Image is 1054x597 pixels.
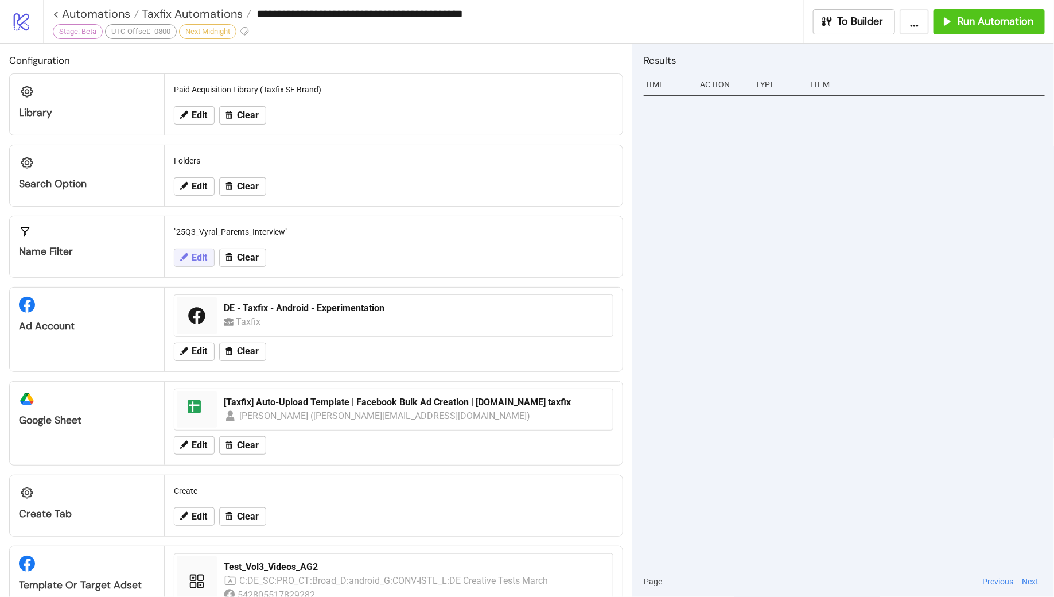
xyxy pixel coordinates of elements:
h2: Results [644,53,1045,68]
button: Edit [174,507,215,526]
span: Clear [237,511,259,522]
div: Stage: Beta [53,24,103,39]
button: Clear [219,177,266,196]
button: Clear [219,106,266,125]
button: Clear [219,436,266,455]
span: Taxfix Automations [139,6,243,21]
div: [Taxfix] Auto-Upload Template | Facebook Bulk Ad Creation | [DOMAIN_NAME] taxfix [224,396,606,409]
span: Clear [237,440,259,451]
span: Edit [192,346,207,356]
span: Clear [237,181,259,192]
span: Page [644,575,662,588]
div: Folders [169,150,618,172]
div: Type [754,73,801,95]
div: Time [644,73,691,95]
div: Create [169,480,618,502]
div: Ad Account [19,320,155,333]
button: Next [1019,575,1043,588]
button: ... [900,9,929,34]
span: Edit [192,110,207,121]
button: Edit [174,106,215,125]
div: Google Sheet [19,414,155,427]
div: C:DE_SC:PRO_CT:Broad_D:android_G:CONV-ISTL_L:DE Creative Tests March [239,573,549,588]
div: DE - Taxfix - Android - Experimentation [224,302,606,315]
div: Create Tab [19,507,155,521]
div: Library [19,106,155,119]
span: Edit [192,253,207,263]
div: Template or Target Adset [19,579,155,592]
button: Clear [219,343,266,361]
div: Paid Acquisition Library (Taxfix SE Brand) [169,79,618,100]
div: [PERSON_NAME] ([PERSON_NAME][EMAIL_ADDRESS][DOMAIN_NAME]) [239,409,531,423]
div: Search Option [19,177,155,191]
span: To Builder [838,15,884,28]
button: Edit [174,343,215,361]
span: Clear [237,110,259,121]
div: UTC-Offset: -0800 [105,24,177,39]
span: Clear [237,253,259,263]
div: Action [699,73,746,95]
button: Previous [979,575,1017,588]
span: Edit [192,511,207,522]
a: < Automations [53,8,139,20]
button: Edit [174,249,215,267]
span: Run Automation [958,15,1033,28]
div: Name Filter [19,245,155,258]
span: Clear [237,346,259,356]
button: Run Automation [934,9,1045,34]
button: Edit [174,177,215,196]
button: Edit [174,436,215,455]
div: Taxfix [236,315,265,329]
div: Next Midnight [179,24,236,39]
button: Clear [219,249,266,267]
div: "25Q3_Vyral_Parents_Interview" [169,221,618,243]
div: Item [809,73,1045,95]
div: Test_Vol3_Videos_AG2 [224,561,606,573]
button: Clear [219,507,266,526]
h2: Configuration [9,53,623,68]
span: Edit [192,440,207,451]
span: Edit [192,181,207,192]
button: To Builder [813,9,896,34]
a: Taxfix Automations [139,8,251,20]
